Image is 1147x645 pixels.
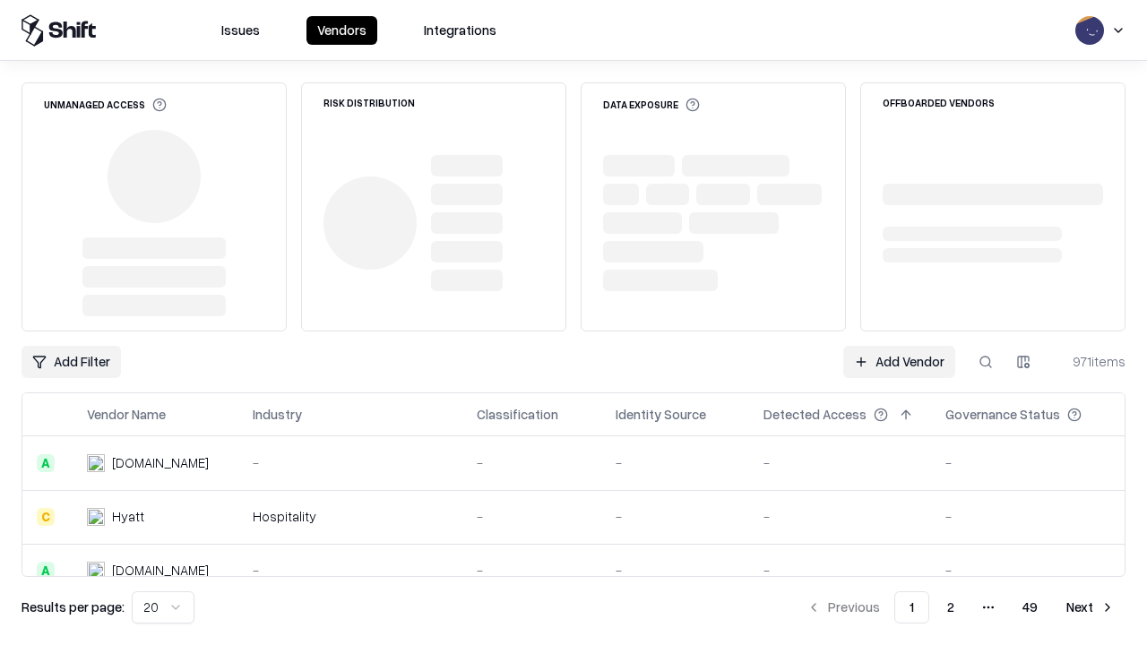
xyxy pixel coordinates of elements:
div: Vendor Name [87,405,166,424]
button: 49 [1008,591,1052,623]
button: 2 [933,591,969,623]
div: - [963,561,1128,580]
div: Data Exposure [603,98,700,112]
p: Results per page: [22,598,125,616]
nav: pagination [796,591,1125,623]
div: - [634,453,753,472]
div: [DOMAIN_NAME] [112,561,209,580]
button: Issues [211,16,271,45]
div: - [634,561,753,580]
div: - [271,561,466,580]
div: A [37,562,55,580]
div: C [37,508,55,526]
div: Hyatt [112,507,144,526]
div: 971 items [1054,352,1125,371]
div: Classification [495,405,576,424]
div: Industry [271,405,320,424]
button: Next [1056,591,1125,623]
button: Vendors [306,16,377,45]
button: Add Filter [22,346,121,378]
div: - [495,507,605,526]
img: primesec.co.il [87,562,105,580]
div: Governance Status [963,405,1078,424]
div: - [963,507,1128,526]
div: - [271,453,466,472]
button: 1 [894,591,929,623]
div: Offboarded Vendors [883,98,995,107]
div: Risk Distribution [323,98,415,107]
button: Integrations [413,16,507,45]
div: Identity Source [634,405,724,424]
div: Detected Access [781,405,884,424]
div: [DOMAIN_NAME] [112,453,209,472]
div: Hospitality [271,507,466,526]
div: - [781,507,935,526]
div: - [495,453,605,472]
img: Hyatt [87,508,105,526]
a: Add Vendor [843,346,955,378]
div: - [963,453,1128,472]
div: Unmanaged Access [44,98,167,112]
div: - [781,561,935,580]
div: - [634,507,753,526]
img: intrado.com [87,454,105,472]
div: - [495,561,605,580]
div: - [781,453,935,472]
div: A [37,454,55,472]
